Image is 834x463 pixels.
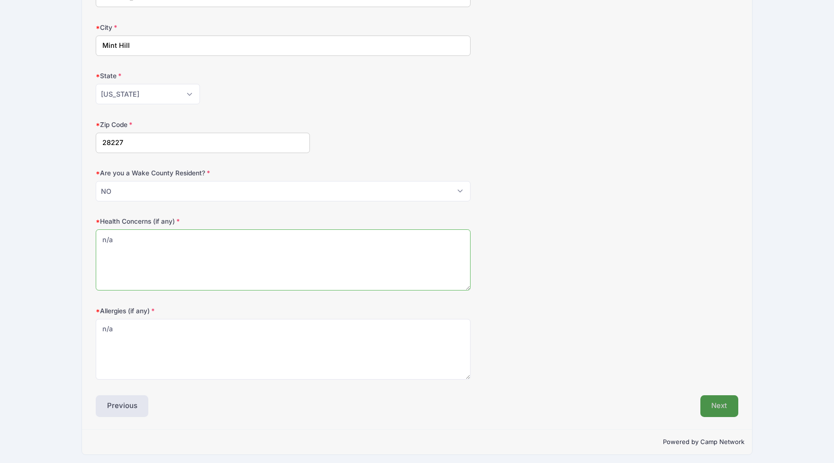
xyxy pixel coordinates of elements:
button: Previous [96,395,149,417]
input: xxxxx [96,133,310,153]
button: Next [700,395,739,417]
label: City [96,23,310,32]
label: Allergies (if any) [96,306,310,316]
p: Powered by Camp Network [90,437,744,447]
label: Health Concerns (if any) [96,217,310,226]
label: State [96,71,310,81]
label: Are you a Wake County Resident? [96,168,310,178]
label: Zip Code [96,120,310,129]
